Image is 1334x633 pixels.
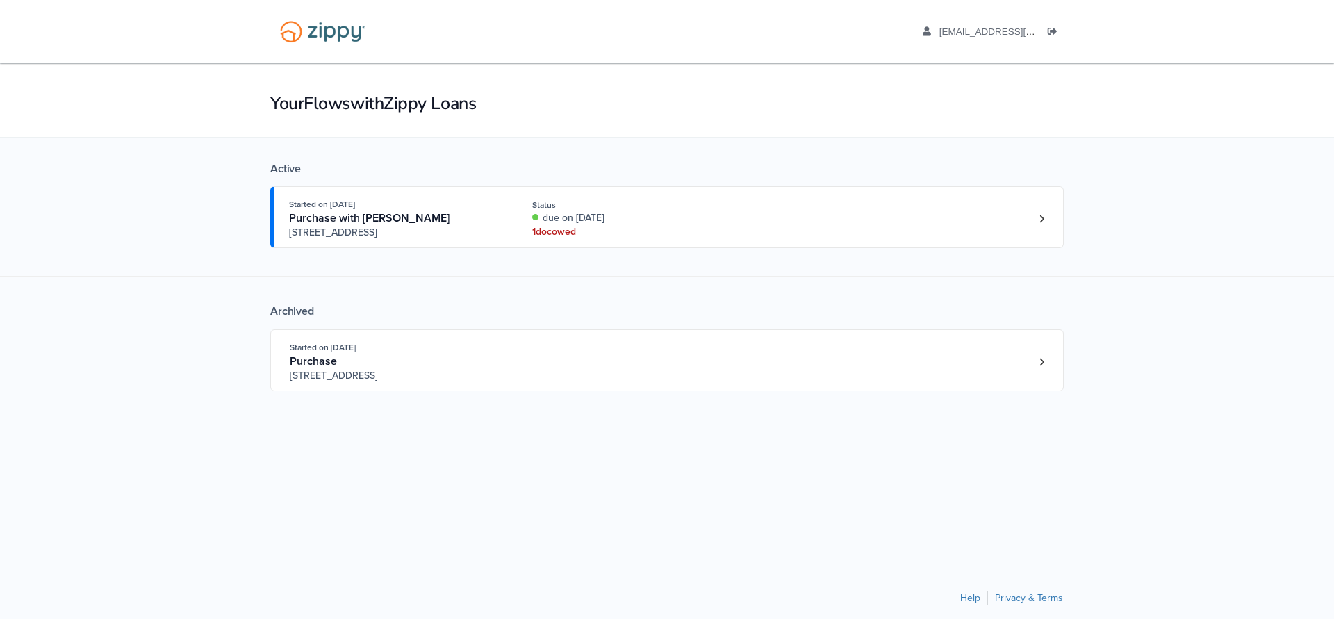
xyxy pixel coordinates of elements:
span: Started on [DATE] [290,343,356,352]
span: [STREET_ADDRESS] [289,226,501,240]
span: Purchase [290,354,337,368]
div: 1 doc owed [532,225,718,239]
a: Open loan 4262751 [270,329,1064,391]
a: Loan number 4263577 [1031,208,1052,229]
a: Privacy & Terms [995,592,1063,604]
a: edit profile [923,26,1098,40]
div: Status [532,199,718,211]
div: Active [270,162,1064,176]
img: Logo [271,14,374,49]
a: Log out [1048,26,1063,40]
a: Help [960,592,980,604]
h1: Your Flows with Zippy Loans [270,92,1064,115]
span: Started on [DATE] [289,199,355,209]
span: Purchase with [PERSON_NAME] [289,211,450,225]
a: Loan number 4262751 [1031,352,1052,372]
div: due on [DATE] [532,211,718,225]
span: albertoenrique3500@gmail.com [939,26,1098,37]
a: Open loan 4263577 [270,186,1064,248]
div: Archived [270,304,1064,318]
span: [STREET_ADDRESS] [290,369,502,383]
